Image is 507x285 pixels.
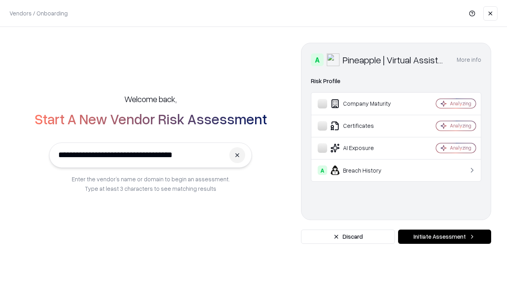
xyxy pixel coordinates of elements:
div: Pineapple | Virtual Assistant Agency [343,53,447,66]
div: AI Exposure [318,143,412,153]
img: Pineapple | Virtual Assistant Agency [327,53,339,66]
div: Analyzing [450,122,471,129]
div: A [311,53,324,66]
button: More info [457,53,481,67]
button: Initiate Assessment [398,230,491,244]
div: Risk Profile [311,76,481,86]
h2: Start A New Vendor Risk Assessment [34,111,267,127]
div: Analyzing [450,100,471,107]
p: Vendors / Onboarding [10,9,68,17]
div: Company Maturity [318,99,412,108]
button: Discard [301,230,395,244]
div: Certificates [318,121,412,131]
div: Analyzing [450,144,471,151]
div: A [318,165,327,175]
div: Breach History [318,165,412,175]
p: Enter the vendor’s name or domain to begin an assessment. Type at least 3 characters to see match... [72,174,230,193]
h5: Welcome back, [124,93,177,104]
